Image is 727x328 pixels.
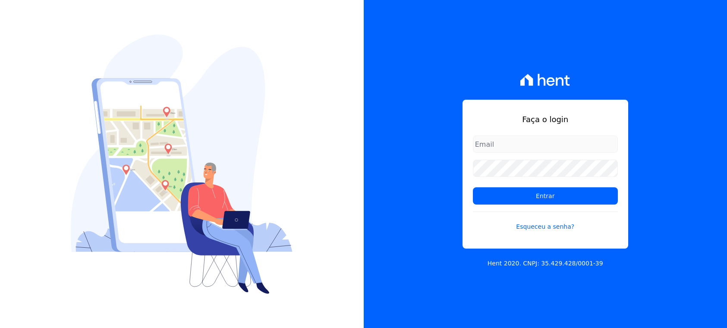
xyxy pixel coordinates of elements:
img: Login [71,35,293,294]
h1: Faça o login [473,114,618,125]
input: Entrar [473,187,618,205]
p: Hent 2020. CNPJ: 35.429.428/0001-39 [488,259,603,268]
a: Esqueceu a senha? [473,211,618,231]
input: Email [473,136,618,153]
